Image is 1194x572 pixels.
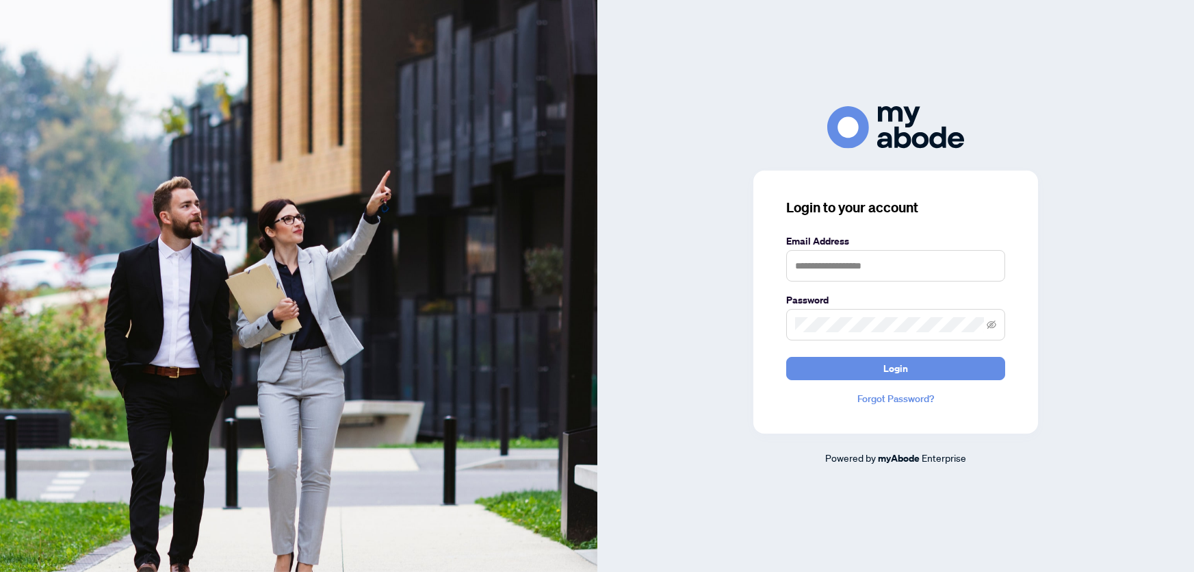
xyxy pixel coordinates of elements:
h3: Login to your account [786,198,1005,217]
span: Login [883,358,908,380]
span: Powered by [825,451,876,464]
a: myAbode [878,451,920,466]
button: Login [786,357,1005,380]
a: Forgot Password? [786,391,1005,406]
label: Password [786,293,1005,308]
span: eye-invisible [987,320,996,329]
span: Enterprise [922,451,966,464]
img: ma-logo [827,106,964,148]
label: Email Address [786,234,1005,249]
